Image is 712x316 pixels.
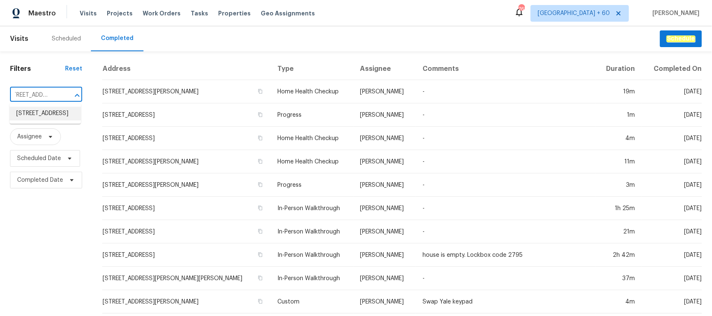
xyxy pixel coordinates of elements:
[642,58,702,80] th: Completed On
[596,220,642,243] td: 21m
[10,30,28,48] span: Visits
[596,103,642,127] td: 1m
[257,158,264,165] button: Copy Address
[416,197,596,220] td: -
[101,34,133,43] div: Completed
[257,204,264,212] button: Copy Address
[354,173,416,197] td: [PERSON_NAME]
[271,243,354,267] td: In-Person Walkthrough
[642,150,702,173] td: [DATE]
[416,80,596,103] td: -
[354,267,416,290] td: [PERSON_NAME]
[10,107,81,120] li: [STREET_ADDRESS]
[17,133,42,141] span: Assignee
[271,197,354,220] td: In-Person Walkthrough
[271,80,354,103] td: Home Health Checkup
[416,173,596,197] td: -
[10,89,59,102] input: Search for an address...
[649,9,699,18] span: [PERSON_NAME]
[102,127,271,150] td: [STREET_ADDRESS]
[354,243,416,267] td: [PERSON_NAME]
[596,150,642,173] td: 11m
[271,150,354,173] td: Home Health Checkup
[596,80,642,103] td: 19m
[102,80,271,103] td: [STREET_ADDRESS][PERSON_NAME]
[354,58,416,80] th: Assignee
[17,176,63,184] span: Completed Date
[102,58,271,80] th: Address
[271,173,354,197] td: Progress
[642,267,702,290] td: [DATE]
[17,154,61,163] span: Scheduled Date
[102,197,271,220] td: [STREET_ADDRESS]
[416,267,596,290] td: -
[416,127,596,150] td: -
[596,243,642,267] td: 2h 42m
[354,127,416,150] td: [PERSON_NAME]
[596,173,642,197] td: 3m
[538,9,610,18] span: [GEOGRAPHIC_DATA] + 60
[667,35,695,42] em: Schedule
[642,220,702,243] td: [DATE]
[596,197,642,220] td: 1h 25m
[596,290,642,313] td: 4m
[257,274,264,282] button: Copy Address
[660,30,702,48] button: Schedule
[257,134,264,142] button: Copy Address
[271,290,354,313] td: Custom
[271,220,354,243] td: In-Person Walkthrough
[271,267,354,290] td: In-Person Walkthrough
[102,220,271,243] td: [STREET_ADDRESS]
[218,9,251,18] span: Properties
[354,103,416,127] td: [PERSON_NAME]
[354,290,416,313] td: [PERSON_NAME]
[416,150,596,173] td: -
[642,197,702,220] td: [DATE]
[271,58,354,80] th: Type
[257,228,264,235] button: Copy Address
[143,9,181,18] span: Work Orders
[642,103,702,127] td: [DATE]
[354,150,416,173] td: [PERSON_NAME]
[271,127,354,150] td: Home Health Checkup
[642,173,702,197] td: [DATE]
[416,58,596,80] th: Comments
[80,9,97,18] span: Visits
[102,103,271,127] td: [STREET_ADDRESS]
[416,290,596,313] td: Swap Yale keypad
[354,80,416,103] td: [PERSON_NAME]
[416,220,596,243] td: -
[191,10,208,16] span: Tasks
[642,290,702,313] td: [DATE]
[102,243,271,267] td: [STREET_ADDRESS]
[102,173,271,197] td: [STREET_ADDRESS][PERSON_NAME]
[642,127,702,150] td: [DATE]
[354,220,416,243] td: [PERSON_NAME]
[65,65,82,73] div: Reset
[416,103,596,127] td: -
[28,9,56,18] span: Maestro
[107,9,133,18] span: Projects
[52,35,81,43] div: Scheduled
[257,111,264,118] button: Copy Address
[71,90,83,101] button: Close
[596,267,642,290] td: 37m
[416,243,596,267] td: house is empty. Lockbox code 2795
[257,181,264,188] button: Copy Address
[257,251,264,258] button: Copy Address
[257,298,264,305] button: Copy Address
[257,88,264,95] button: Copy Address
[354,197,416,220] td: [PERSON_NAME]
[642,243,702,267] td: [DATE]
[642,80,702,103] td: [DATE]
[261,9,315,18] span: Geo Assignments
[102,267,271,290] td: [STREET_ADDRESS][PERSON_NAME][PERSON_NAME]
[518,5,524,13] div: 765
[596,58,642,80] th: Duration
[271,103,354,127] td: Progress
[10,65,65,73] h1: Filters
[102,150,271,173] td: [STREET_ADDRESS][PERSON_NAME]
[596,127,642,150] td: 4m
[102,290,271,313] td: [STREET_ADDRESS][PERSON_NAME]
